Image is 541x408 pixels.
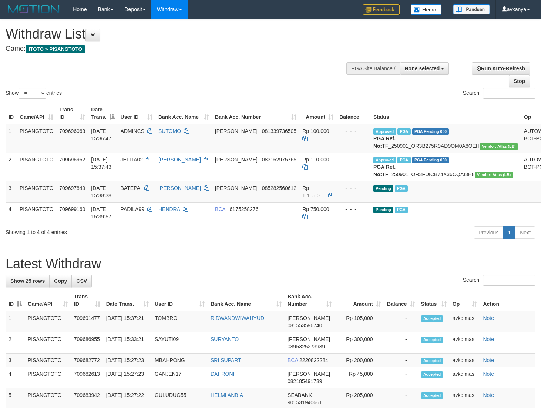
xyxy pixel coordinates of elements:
[155,103,212,124] th: Bank Acc. Name: activate to sort column ascending
[121,157,143,163] span: JELITA02
[397,157,410,163] span: Marked by avkdimas
[339,184,367,192] div: - - -
[25,311,71,332] td: PISANGTOTO
[17,124,56,153] td: PISANGTOTO
[395,207,408,213] span: Marked by avkdimas
[363,4,400,15] img: Feedback.jpg
[17,181,56,202] td: PISANGTOTO
[103,354,152,367] td: [DATE] 15:27:23
[302,128,329,134] span: Rp 100.000
[450,290,480,311] th: Op: activate to sort column ascending
[421,315,443,322] span: Accepted
[336,103,370,124] th: Balance
[25,290,71,311] th: Game/API: activate to sort column ascending
[483,275,535,286] input: Search:
[158,128,181,134] a: SUTOMO
[373,128,396,135] span: Approved
[76,278,87,284] span: CSV
[6,181,17,202] td: 3
[6,88,62,99] label: Show entries
[480,290,535,311] th: Action
[450,311,480,332] td: avkdimas
[450,332,480,354] td: avkdimas
[373,185,393,192] span: Pending
[91,128,111,141] span: [DATE] 15:36:47
[91,206,111,220] span: [DATE] 15:39:57
[503,226,515,239] a: 1
[91,157,111,170] span: [DATE] 15:37:43
[6,225,220,236] div: Showing 1 to 4 of 4 entries
[302,157,329,163] span: Rp 110.000
[6,354,25,367] td: 3
[288,315,330,321] span: [PERSON_NAME]
[299,357,328,363] span: Copy 2220822284 to clipboard
[288,371,330,377] span: [PERSON_NAME]
[71,354,103,367] td: 709682772
[288,344,325,350] span: Copy 0895325273939 to clipboard
[158,157,201,163] a: [PERSON_NAME]
[6,27,353,41] h1: Withdraw List
[288,378,322,384] span: Copy 082185491739 to clipboard
[411,4,442,15] img: Button%20Memo.svg
[400,62,449,75] button: None selected
[6,153,17,181] td: 2
[6,202,17,223] td: 4
[335,367,384,388] td: Rp 45,000
[158,206,180,212] a: HENDRA
[463,88,535,99] label: Search:
[450,354,480,367] td: avkdimas
[288,399,322,405] span: Copy 901531940661 to clipboard
[285,290,335,311] th: Bank Acc. Number: activate to sort column ascending
[26,45,85,53] span: ITOTO > PISANGTOTO
[472,62,530,75] a: Run Auto-Refresh
[230,206,259,212] span: Copy 6175258276 to clipboard
[215,157,258,163] span: [PERSON_NAME]
[158,185,201,191] a: [PERSON_NAME]
[395,185,408,192] span: Marked by avkdimas
[152,290,208,311] th: User ID: activate to sort column ascending
[302,185,325,198] span: Rp 1.105.000
[103,311,152,332] td: [DATE] 15:37:21
[450,367,480,388] td: avkdimas
[208,290,285,311] th: Bank Acc. Name: activate to sort column ascending
[152,311,208,332] td: TOMBRO
[71,311,103,332] td: 709691477
[483,357,494,363] a: Note
[152,332,208,354] td: SAYUTI09
[384,311,418,332] td: -
[515,226,535,239] a: Next
[215,185,258,191] span: [PERSON_NAME]
[288,322,322,328] span: Copy 081553596740 to clipboard
[6,311,25,332] td: 1
[474,226,503,239] a: Previous
[421,358,443,364] span: Accepted
[463,275,535,286] label: Search:
[211,392,243,398] a: HELMI ANBIA
[412,128,449,135] span: PGA Pending
[215,206,225,212] span: BCA
[339,156,367,163] div: - - -
[17,103,56,124] th: Game/API: activate to sort column ascending
[71,275,92,287] a: CSV
[483,371,494,377] a: Note
[384,354,418,367] td: -
[59,157,85,163] span: 709696962
[103,332,152,354] td: [DATE] 15:33:21
[211,357,243,363] a: SRI SUPARTI
[480,143,518,150] span: Vendor URL: https://dashboard.q2checkout.com/secure
[412,157,449,163] span: PGA Pending
[370,124,521,153] td: TF_250901_OR3B275R9AD9OM0A8OEH
[54,278,67,284] span: Copy
[6,275,50,287] a: Show 25 rows
[121,128,145,134] span: ADMINCS
[49,275,72,287] a: Copy
[6,45,353,53] h4: Game:
[483,392,494,398] a: Note
[211,315,266,321] a: RIDWANDWIWAHYUDI
[59,206,85,212] span: 709699160
[25,332,71,354] td: PISANGTOTO
[397,128,410,135] span: Marked by avkdimas
[17,153,56,181] td: PISANGTOTO
[335,354,384,367] td: Rp 200,000
[288,336,330,342] span: [PERSON_NAME]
